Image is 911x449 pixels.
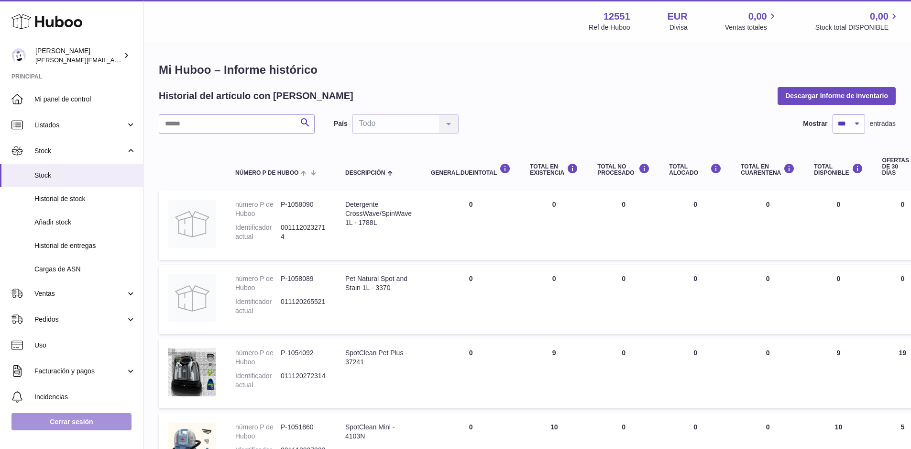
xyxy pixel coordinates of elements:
[804,191,872,260] td: 0
[766,423,770,431] span: 0
[520,339,588,408] td: 9
[669,163,722,176] div: Total ALOCADO
[281,348,326,367] dd: P-1054092
[11,413,132,430] a: Cerrar sesión
[431,163,511,176] div: general.dueInTotal
[814,163,863,176] div: Total DISPONIBLE
[34,95,136,104] span: Mi panel de control
[168,348,216,396] img: product image
[597,163,650,176] div: Total NO PROCESADO
[235,348,281,367] dt: número P de Huboo
[281,274,326,292] dd: P-1058089
[670,23,688,32] div: Divisa
[766,275,770,282] span: 0
[34,121,126,130] span: Listados
[34,218,136,227] span: Añadir stock
[778,87,896,104] button: Descargar Informe de inventario
[34,289,126,298] span: Ventas
[34,171,136,180] span: Stock
[168,274,216,322] img: product image
[421,265,520,334] td: 0
[281,297,326,315] dd: 011120265521
[281,223,326,241] dd: 0011120232714
[345,274,412,292] div: Pet Natural Spot and Stain 1L - 3370
[34,241,136,250] span: Historial de entregas
[235,371,281,390] dt: Identificador actual
[235,274,281,292] dt: número P de Huboo
[741,163,795,176] div: Total en CUARENTENA
[804,265,872,334] td: 0
[235,223,281,241] dt: Identificador actual
[34,146,126,156] span: Stock
[803,119,827,128] label: Mostrar
[588,191,659,260] td: 0
[520,191,588,260] td: 0
[421,339,520,408] td: 0
[235,297,281,315] dt: Identificador actual
[159,90,353,102] h2: Historial del artículo con [PERSON_NAME]
[530,163,578,176] div: Total en EXISTENCIA
[281,371,326,390] dd: 011120272314
[168,200,216,248] img: product image
[281,200,326,218] dd: P-1058090
[725,23,778,32] span: Ventas totales
[34,194,136,203] span: Historial de stock
[520,265,588,334] td: 0
[34,315,126,324] span: Pedidos
[345,170,385,176] span: Descripción
[804,339,872,408] td: 9
[334,119,348,128] label: País
[159,62,896,78] h1: Mi Huboo – Informe histórico
[34,393,136,402] span: Incidencias
[870,10,889,23] span: 0,00
[35,56,243,64] span: [PERSON_NAME][EMAIL_ADDRESS][PERSON_NAME][DOMAIN_NAME]
[421,191,520,260] td: 0
[345,423,412,441] div: SpotClean Mini - 4103N
[668,10,688,23] strong: EUR
[766,349,770,357] span: 0
[235,200,281,218] dt: número P de Huboo
[766,201,770,208] span: 0
[659,339,731,408] td: 0
[34,367,126,376] span: Facturación y pagos
[748,10,767,23] span: 0,00
[235,170,298,176] span: número P de Huboo
[281,423,326,441] dd: P-1051860
[35,46,121,65] div: [PERSON_NAME]
[11,48,26,63] img: gerardo.montoiro@cleverenterprise.es
[815,10,900,32] a: 0,00 Stock total DISPONIBLE
[589,23,630,32] div: Ref de Huboo
[235,423,281,441] dt: número P de Huboo
[659,265,731,334] td: 0
[725,10,778,32] a: 0,00 Ventas totales
[345,348,412,367] div: SpotClean Pet Plus - 37241
[588,339,659,408] td: 0
[870,119,896,128] span: entradas
[34,341,136,350] span: Uso
[815,23,900,32] span: Stock total DISPONIBLE
[345,200,412,227] div: Detergente CrossWave/SpinWave 1L - 1788L
[588,265,659,334] td: 0
[659,191,731,260] td: 0
[604,10,630,23] strong: 12551
[34,265,136,274] span: Cargas de ASN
